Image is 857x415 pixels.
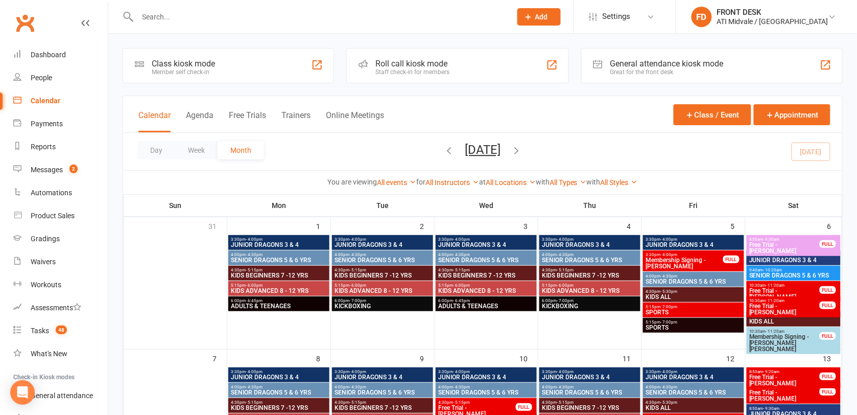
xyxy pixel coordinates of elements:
[316,350,330,366] div: 8
[31,281,61,289] div: Workouts
[31,258,56,266] div: Waivers
[749,257,839,263] span: JUNIOR DRAGONS 3 & 4
[134,10,504,24] input: Search...
[175,141,218,159] button: Week
[523,217,538,234] div: 3
[438,370,535,374] span: 3:30pm
[541,272,638,279] span: KIDS BEGINNERS 7 -12 YRS
[465,143,501,157] button: [DATE]
[435,195,538,216] th: Wed
[349,400,366,405] span: - 5:15pm
[645,279,742,285] span: SENIOR DRAGONS 5 & 6 YRS
[642,195,746,216] th: Fri
[541,385,638,389] span: 4:00pm
[13,158,108,181] a: Messages 2
[349,283,366,288] span: - 6:00pm
[601,178,638,187] a: All Styles
[69,165,78,173] span: 2
[820,332,836,340] div: FULL
[754,104,830,125] button: Appointment
[334,389,431,396] span: SENIOR DRAGONS 5 & 6 YRS
[749,406,839,411] span: 8:50am
[541,298,638,303] span: 6:00pm
[541,288,638,294] span: KIDS ADVANCED 8 - 12 YRS
[820,286,836,294] div: FULL
[230,268,327,272] span: 4:30pm
[645,274,742,279] span: 4:00pm
[645,320,742,325] span: 5:15pm
[674,104,751,125] button: Class / Event
[438,242,535,248] span: JUNIOR DRAGONS 3 & 4
[334,242,431,248] span: JUNIOR DRAGONS 3 & 4
[660,320,677,325] span: - 7:00pm
[627,217,641,234] div: 4
[246,283,263,288] span: - 6:00pm
[31,235,60,243] div: Gradings
[645,385,742,389] span: 4:00pm
[541,389,638,396] span: SENIOR DRAGONS 5 & 6 YRS
[246,370,263,374] span: - 4:00pm
[660,305,677,309] span: - 7:00pm
[749,288,820,300] span: Free Trial - [PERSON_NAME]
[550,178,587,187] a: All Types
[516,403,532,411] div: FULL
[517,8,561,26] button: Add
[820,302,836,309] div: FULL
[749,334,820,352] span: Membership Signing - [PERSON_NAME] [PERSON_NAME]
[610,59,724,68] div: General attendance kiosk mode
[218,141,264,159] button: Month
[453,252,470,257] span: - 4:30pm
[535,13,548,21] span: Add
[334,370,431,374] span: 3:30pm
[230,237,327,242] span: 3:30pm
[186,110,213,132] button: Agenda
[453,283,470,288] span: - 6:00pm
[717,8,828,17] div: FRONT DESK
[749,283,820,288] span: 10:30am
[519,350,538,366] div: 10
[438,298,535,303] span: 6:00pm
[453,400,470,405] span: - 5:15pm
[230,242,327,248] span: JUNIOR DRAGONS 3 & 4
[438,272,535,279] span: KIDS BEGINNERS 7 -12 YRS
[660,274,677,279] span: - 4:30pm
[349,370,366,374] span: - 4:00pm
[764,237,780,242] span: - 9:30am
[13,66,108,89] a: People
[438,389,535,396] span: SENIOR DRAGONS 5 & 6 YRS
[645,237,742,242] span: 3:30pm
[31,143,56,151] div: Reports
[334,298,431,303] span: 6:00pm
[764,406,780,411] span: - 9:30am
[823,350,842,366] div: 13
[230,298,327,303] span: 6:00pm
[349,237,366,242] span: - 4:00pm
[438,283,535,288] span: 5:15pm
[334,303,431,309] span: KICKBOXING
[764,268,782,272] span: - 10:20am
[31,51,66,59] div: Dashboard
[557,252,574,257] span: - 4:30pm
[212,350,227,366] div: 7
[438,257,535,263] span: SENIOR DRAGONS 5 & 6 YRS
[660,252,677,257] span: - 4:00pm
[334,400,431,405] span: 4:30pm
[13,319,108,342] a: Tasks 48
[749,268,839,272] span: 9:40am
[420,350,434,366] div: 9
[230,252,327,257] span: 4:00pm
[557,237,574,242] span: - 4:00pm
[331,195,435,216] th: Tue
[334,288,431,294] span: KIDS ADVANCED 8 - 12 YRS
[557,283,574,288] span: - 6:00pm
[541,374,638,380] span: JUNIOR DRAGONS 3 & 4
[12,10,38,36] a: Clubworx
[827,217,842,234] div: 6
[13,89,108,112] a: Calendar
[453,385,470,389] span: - 4:30pm
[541,303,638,309] span: KICKBOXING
[230,400,327,405] span: 4:30pm
[438,252,535,257] span: 4:00pm
[13,227,108,250] a: Gradings
[230,283,327,288] span: 5:15pm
